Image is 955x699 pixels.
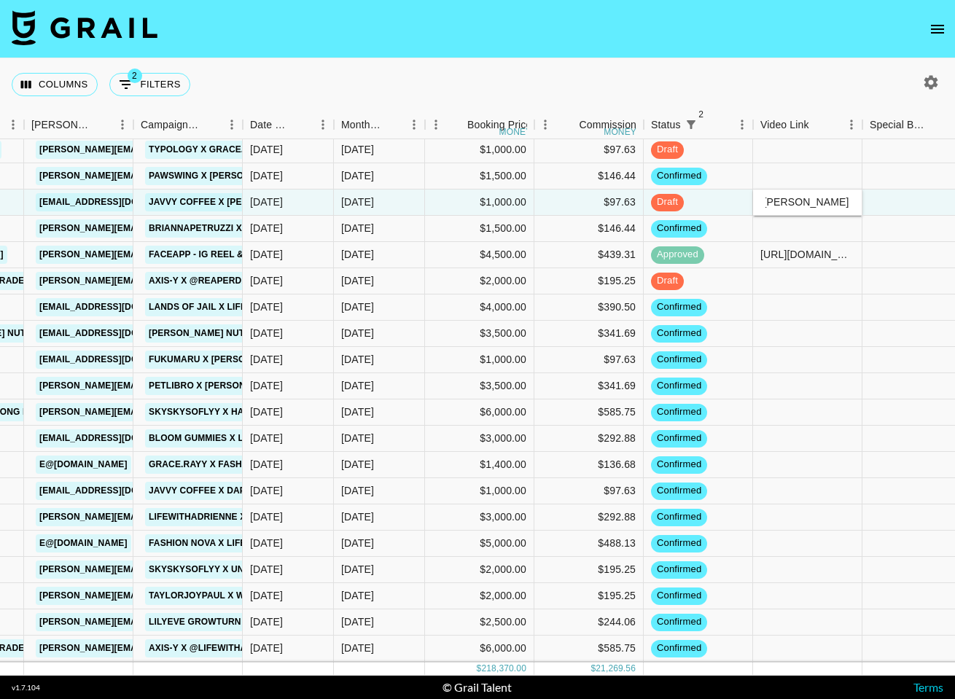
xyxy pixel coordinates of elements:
div: Oct '25 [341,378,374,393]
div: © Grail Talent [443,680,512,695]
div: $195.25 [534,583,644,609]
a: [PERSON_NAME][EMAIL_ADDRESS][DOMAIN_NAME] [36,167,273,185]
a: Bloom Gummies X Lifewithadrienne [145,429,330,448]
div: 8/29/2025 [250,457,283,472]
span: draft [651,274,684,288]
div: $146.44 [534,163,644,190]
div: $1,400.00 [425,452,534,478]
div: 9/24/2025 [250,614,283,629]
span: confirmed [651,536,707,550]
div: 9/19/2025 [250,326,283,340]
div: https://www.instagram.com/reel/DPSA8NYCGld/?igsh=MTFzZmo5OWs5bWo2aA== [760,247,854,262]
span: confirmed [651,615,707,629]
button: Sort [91,114,112,135]
button: Sort [809,114,830,135]
a: Petlibro x [PERSON_NAME] [145,377,284,395]
div: Oct '25 [341,457,374,472]
button: Menu [425,114,447,136]
a: [PERSON_NAME][EMAIL_ADDRESS][DOMAIN_NAME] [36,587,273,605]
button: Sort [383,114,403,135]
button: Menu [2,114,24,136]
div: Oct '25 [341,614,374,629]
div: v 1.7.104 [12,683,40,692]
span: confirmed [651,484,707,498]
div: $341.69 [534,321,644,347]
div: $3,500.00 [425,373,534,399]
div: $195.25 [534,268,644,294]
div: 9/16/2025 [250,168,283,183]
div: Oct '25 [341,588,374,603]
div: $292.88 [534,504,644,531]
a: [PERSON_NAME][EMAIL_ADDRESS][DOMAIN_NAME] [36,639,273,657]
div: $585.75 [534,399,644,426]
a: Lifewithadrienne x Skintific [145,508,296,526]
div: $195.25 [534,557,644,583]
div: $488.13 [534,531,644,557]
a: Taylorjoypaul x Wavytalk [DATE] [145,587,321,605]
a: Skyskysoflyy x Unlockt [145,561,278,579]
a: [PERSON_NAME][EMAIL_ADDRESS][DOMAIN_NAME] [36,377,273,395]
div: Oct '25 [341,405,374,419]
div: 8/26/2025 [250,483,283,498]
div: Commission [579,111,636,139]
span: confirmed [651,589,707,603]
a: Lilyeve Growturn x Grace.Rayy [145,613,314,631]
span: confirmed [651,405,707,419]
button: Show filters [681,114,701,135]
span: approved [651,248,704,262]
div: Oct '25 [341,509,374,524]
button: Menu [312,114,334,136]
div: Booker [24,111,133,139]
div: Date Created [243,111,334,139]
div: $2,500.00 [425,609,534,636]
div: 9/26/2025 [250,378,283,393]
div: $3,500.00 [425,321,534,347]
a: Skyskysoflyy x Halara [145,403,273,421]
div: $292.88 [534,426,644,452]
div: Status [644,111,753,139]
div: money [499,128,532,136]
a: Javvy Coffee x [PERSON_NAME].[PERSON_NAME] [145,193,383,211]
span: confirmed [651,458,707,472]
span: confirmed [651,169,707,183]
div: Campaign (Type) [141,111,200,139]
button: Menu [403,114,425,136]
a: [PERSON_NAME][EMAIL_ADDRESS][PERSON_NAME][DOMAIN_NAME] [36,141,348,159]
div: $1,500.00 [425,163,534,190]
div: Booking Price [467,111,531,139]
a: [EMAIL_ADDRESS][DOMAIN_NAME] [36,324,199,343]
div: 9/18/2025 [250,562,283,577]
button: Show filters [109,73,190,96]
button: Select columns [12,73,98,96]
span: draft [651,195,684,209]
div: $97.63 [534,478,644,504]
button: open drawer [923,15,952,44]
button: Sort [200,114,221,135]
span: draft [651,143,684,157]
div: Oct '25 [341,142,374,157]
div: 9/18/2025 [250,221,283,235]
div: $390.50 [534,294,644,321]
a: e@[DOMAIN_NAME] [36,534,131,552]
span: confirmed [651,222,707,235]
div: $1,000.00 [425,190,534,216]
div: 9/9/2025 [250,509,283,524]
div: Oct '25 [341,273,374,288]
div: Campaign (Type) [133,111,243,139]
div: $5,000.00 [425,531,534,557]
button: Menu [731,114,753,136]
a: [PERSON_NAME][EMAIL_ADDRESS][PERSON_NAME][PERSON_NAME][DOMAIN_NAME] [36,246,423,264]
a: Javvy Coffee x Daphnunez [145,482,286,500]
div: $6,000.00 [425,636,534,662]
div: Oct '25 [341,431,374,445]
div: $341.69 [534,373,644,399]
div: Oct '25 [341,195,374,209]
div: 21,269.56 [596,663,636,675]
div: $3,000.00 [425,426,534,452]
div: Oct '25 [341,562,374,577]
div: Video Link [753,111,862,139]
div: Oct '25 [341,641,374,655]
div: $2,000.00 [425,583,534,609]
div: Oct '25 [341,247,374,262]
div: $2,000.00 [425,268,534,294]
